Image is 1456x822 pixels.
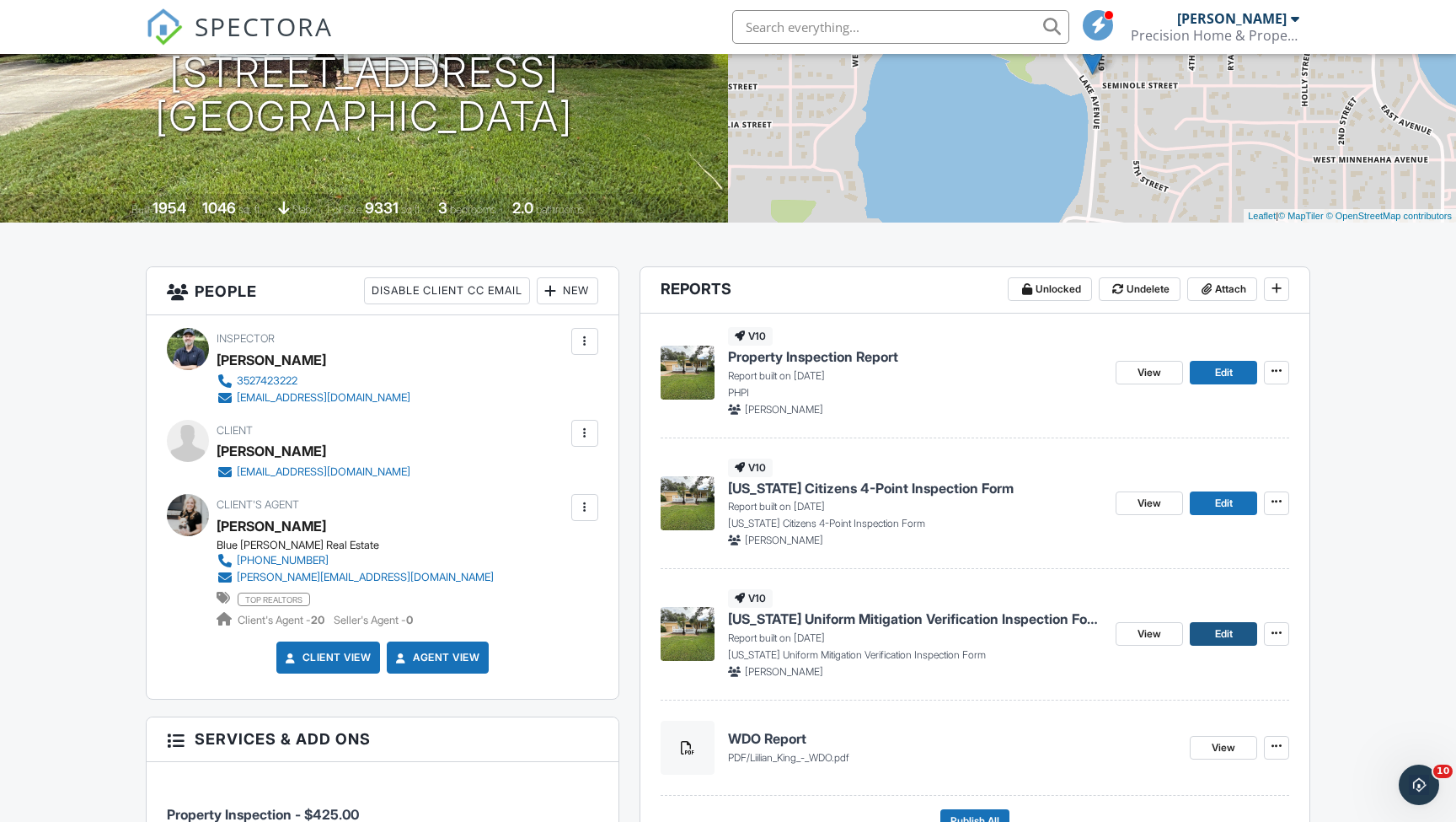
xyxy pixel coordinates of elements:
[1326,211,1452,221] a: © OpenStreetMap contributors
[217,424,253,437] span: Client
[1399,765,1439,805] iframe: Intercom live chat
[365,199,399,217] div: 9331
[1248,211,1276,221] a: Leaflet
[536,203,584,216] span: bathrooms
[217,373,410,390] a: 3527423222
[238,203,262,216] span: sq. ft.
[237,374,297,388] div: 3527423222
[146,23,333,58] a: SPECTORA
[202,199,236,217] div: 1046
[450,203,496,216] span: bedrooms
[327,203,362,216] span: Lot Size
[292,203,311,216] span: slab
[195,8,333,44] span: SPECTORA
[237,391,410,405] div: [EMAIL_ADDRESS][DOMAIN_NAME]
[311,614,324,626] strong: 20
[153,199,186,217] div: 1954
[217,332,275,345] span: Inspector
[1433,765,1453,778] span: 10
[217,347,326,373] div: [PERSON_NAME]
[217,552,494,569] a: [PHONE_NUMBER]
[1131,27,1299,44] div: Precision Home & Property Inspections
[147,717,618,761] h3: Services & Add ons
[393,649,479,666] a: Agent View
[217,569,494,586] a: [PERSON_NAME][EMAIL_ADDRESS][DOMAIN_NAME]
[217,464,410,481] a: [EMAIL_ADDRESS][DOMAIN_NAME]
[237,465,410,479] div: [EMAIL_ADDRESS][DOMAIN_NAME]
[512,199,533,217] div: 2.0
[1177,10,1287,27] div: [PERSON_NAME]
[334,614,413,626] span: Seller's Agent -
[237,571,494,584] div: [PERSON_NAME][EMAIL_ADDRESS][DOMAIN_NAME]
[217,390,410,406] a: [EMAIL_ADDRESS][DOMAIN_NAME]
[732,10,1069,44] input: Search everything...
[217,539,507,552] div: Blue [PERSON_NAME] Real Estate
[155,51,573,140] h1: [STREET_ADDRESS] [GEOGRAPHIC_DATA]
[131,203,150,216] span: Built
[217,438,326,464] div: [PERSON_NAME]
[1278,211,1324,221] a: © MapTiler
[364,277,530,304] div: Disable Client CC Email
[146,8,183,46] img: The Best Home Inspection Software - Spectora
[401,203,422,216] span: sq.ft.
[217,513,326,539] a: [PERSON_NAME]
[406,614,413,626] strong: 0
[237,554,329,567] div: [PHONE_NUMBER]
[238,614,327,626] span: Client's Agent -
[1244,209,1456,223] div: |
[238,593,310,606] span: top realtors
[438,199,447,217] div: 3
[282,649,372,666] a: Client View
[147,267,618,315] h3: People
[217,498,299,511] span: Client's Agent
[537,277,598,304] div: New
